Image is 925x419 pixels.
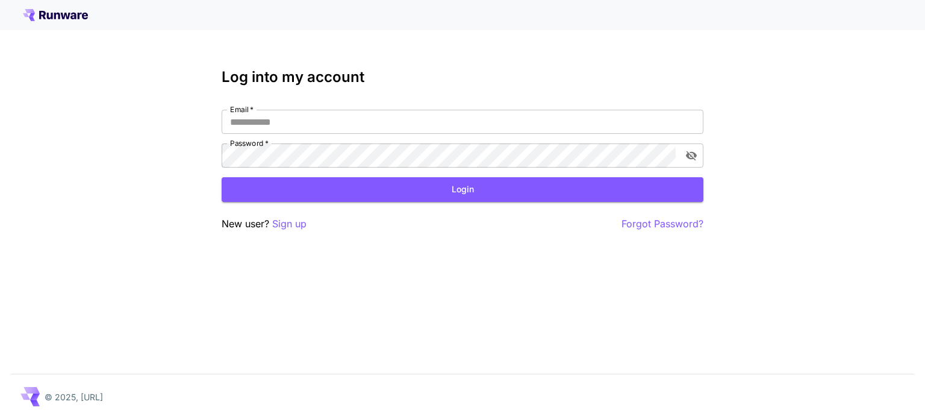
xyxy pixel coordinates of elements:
[222,216,307,232] p: New user?
[222,177,703,202] button: Login
[230,138,269,148] label: Password
[681,145,702,166] button: toggle password visibility
[621,216,703,232] button: Forgot Password?
[222,69,703,86] h3: Log into my account
[230,104,254,115] label: Email
[45,391,103,403] p: © 2025, [URL]
[272,216,307,232] button: Sign up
